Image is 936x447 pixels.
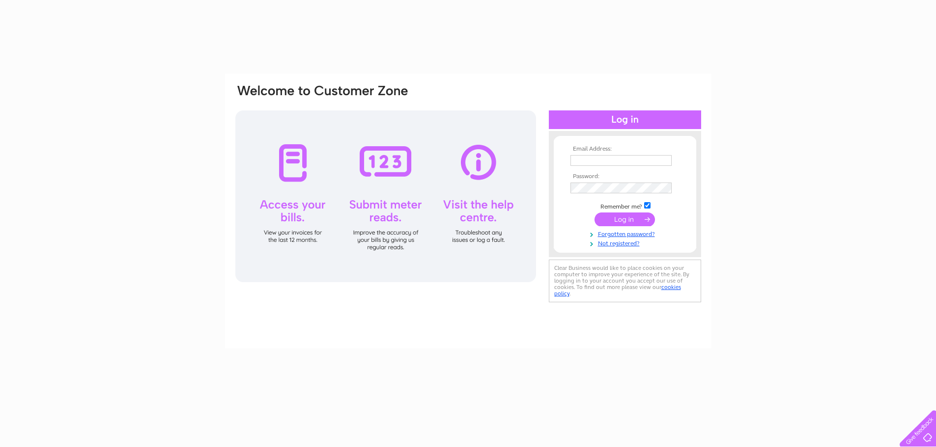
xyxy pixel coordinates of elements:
a: Not registered? [570,238,682,247]
a: cookies policy [554,284,681,297]
div: Clear Business would like to place cookies on your computer to improve your experience of the sit... [549,260,701,302]
input: Submit [595,212,655,226]
a: Forgotten password? [570,229,682,238]
td: Remember me? [568,201,682,210]
th: Password: [568,173,682,180]
th: Email Address: [568,146,682,153]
